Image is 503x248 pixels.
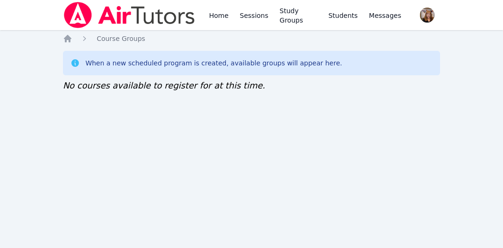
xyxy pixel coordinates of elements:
[63,34,440,43] nav: Breadcrumb
[63,80,265,90] span: No courses available to register for at this time.
[85,58,342,68] div: When a new scheduled program is created, available groups will appear here.
[63,2,196,28] img: Air Tutors
[369,11,402,20] span: Messages
[97,34,145,43] a: Course Groups
[97,35,145,42] span: Course Groups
